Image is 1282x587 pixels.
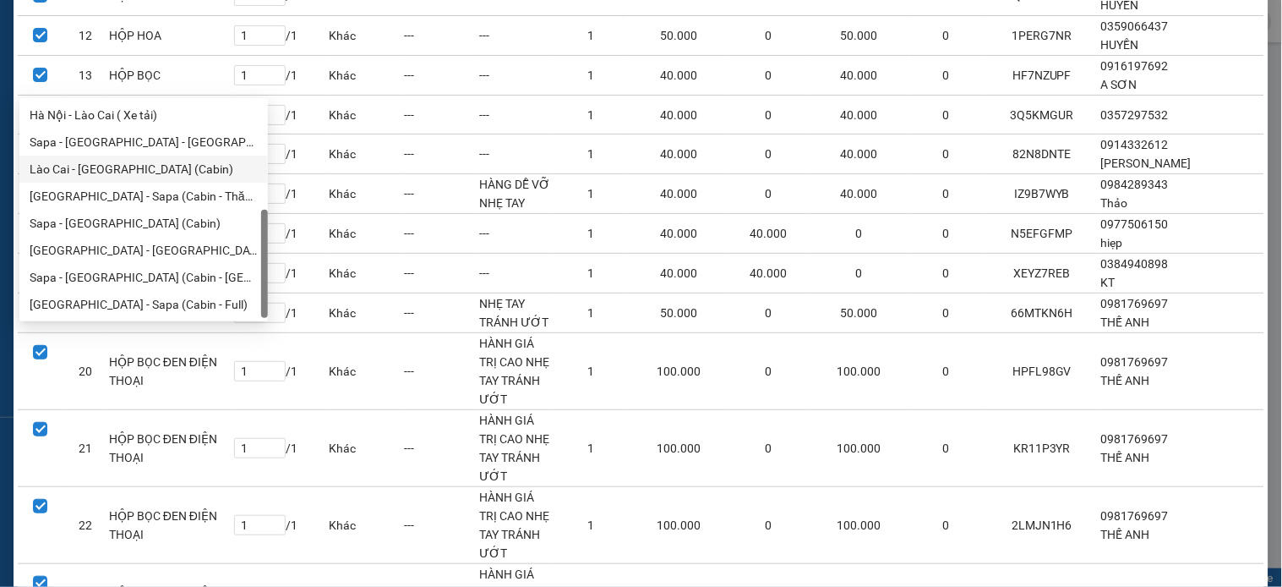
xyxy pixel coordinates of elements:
[63,56,107,96] td: 13
[1101,257,1169,271] span: 0384940898
[728,214,810,254] td: 40.000
[233,174,328,214] td: / 1
[328,333,403,410] td: Khác
[810,56,909,96] td: 40.000
[1101,297,1169,310] span: 0981769697
[728,293,810,333] td: 0
[985,410,1100,487] td: KR11P3YR
[403,174,478,214] td: ---
[403,487,478,564] td: ---
[328,174,403,214] td: Khác
[478,254,554,293] td: ---
[909,16,985,56] td: 0
[328,254,403,293] td: Khác
[554,56,629,96] td: 1
[1101,217,1169,231] span: 0977506150
[1101,276,1116,289] span: KT
[728,254,810,293] td: 40.000
[629,333,728,410] td: 100.000
[728,333,810,410] td: 0
[403,56,478,96] td: ---
[478,96,554,134] td: ---
[985,214,1100,254] td: N5EFGFMP
[478,293,554,333] td: NHẸ TAY TRÁNH ƯỚT
[403,16,478,56] td: ---
[63,16,107,56] td: 12
[233,16,328,56] td: / 1
[328,214,403,254] td: Khác
[728,16,810,56] td: 0
[478,333,554,410] td: HÀNH GIÁ TRỊ CAO NHẸ TAY TRÁNH ƯỚT
[985,487,1100,564] td: 2LMJN1H6
[629,16,728,56] td: 50.000
[728,96,810,134] td: 0
[403,96,478,134] td: ---
[19,237,268,264] div: Hà Nội - Lào Cai - Sapa (Giường)
[985,174,1100,214] td: IZ9B7WYB
[554,333,629,410] td: 1
[1101,315,1150,329] span: THẾ ANH
[1101,78,1137,91] span: A SƠN
[985,96,1100,134] td: 3Q5KMGUR
[19,291,268,318] div: Hà Nội - Sapa (Cabin - Full)
[233,487,328,564] td: / 1
[233,254,328,293] td: / 1
[810,214,909,254] td: 0
[478,16,554,56] td: ---
[909,333,985,410] td: 0
[810,16,909,56] td: 50.000
[810,410,909,487] td: 100.000
[1101,138,1169,151] span: 0914332612
[233,410,328,487] td: / 1
[30,133,258,151] div: Sapa - [GEOGRAPHIC_DATA] - [GEOGRAPHIC_DATA] ([GEOGRAPHIC_DATA])
[1101,19,1169,33] span: 0359066437
[1101,236,1123,250] span: hiẹp
[478,487,554,564] td: HÀNH GIÁ TRỊ CAO NHẸ TAY TRÁNH ƯỚT
[554,293,629,333] td: 1
[909,293,985,333] td: 0
[909,487,985,564] td: 0
[328,487,403,564] td: Khác
[478,174,554,214] td: HÀNG DỄ VỠ NHẸ TAY
[108,96,233,134] td: HỘP HOA
[30,160,258,178] div: Lào Cai - [GEOGRAPHIC_DATA] (Cabin)
[102,40,206,68] b: Sao Việt
[629,56,728,96] td: 40.000
[226,14,408,41] b: [DOMAIN_NAME]
[30,295,258,314] div: [GEOGRAPHIC_DATA] - Sapa (Cabin - Full)
[554,174,629,214] td: 1
[554,134,629,174] td: 1
[985,333,1100,410] td: HPFL98GV
[403,410,478,487] td: ---
[909,96,985,134] td: 0
[328,134,403,174] td: Khác
[9,14,94,98] img: logo.jpg
[89,98,408,258] h2: VP Nhận: VP Nhận 779 Giải Phóng
[554,254,629,293] td: 1
[985,293,1100,333] td: 66MTKN6H
[554,487,629,564] td: 1
[629,487,728,564] td: 100.000
[403,293,478,333] td: ---
[63,487,107,564] td: 22
[985,16,1100,56] td: 1PERG7NR
[403,254,478,293] td: ---
[19,101,268,129] div: Hà Nội - Lào Cai ( Xe tải)
[328,56,403,96] td: Khác
[909,56,985,96] td: 0
[108,410,233,487] td: HỘP BỌC ĐEN ĐIỆN THOẠI
[810,293,909,333] td: 50.000
[728,174,810,214] td: 0
[554,16,629,56] td: 1
[909,410,985,487] td: 0
[728,134,810,174] td: 0
[19,156,268,183] div: Lào Cai - Hà Nội (Cabin)
[1101,432,1169,446] span: 0981769697
[1101,156,1192,170] span: [PERSON_NAME]
[728,487,810,564] td: 0
[1101,108,1169,122] span: 0357297532
[63,96,107,134] td: 14
[1101,451,1150,464] span: THẾ ANH
[328,410,403,487] td: Khác
[108,333,233,410] td: HỘP BỌC ĐEN ĐIỆN THOẠI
